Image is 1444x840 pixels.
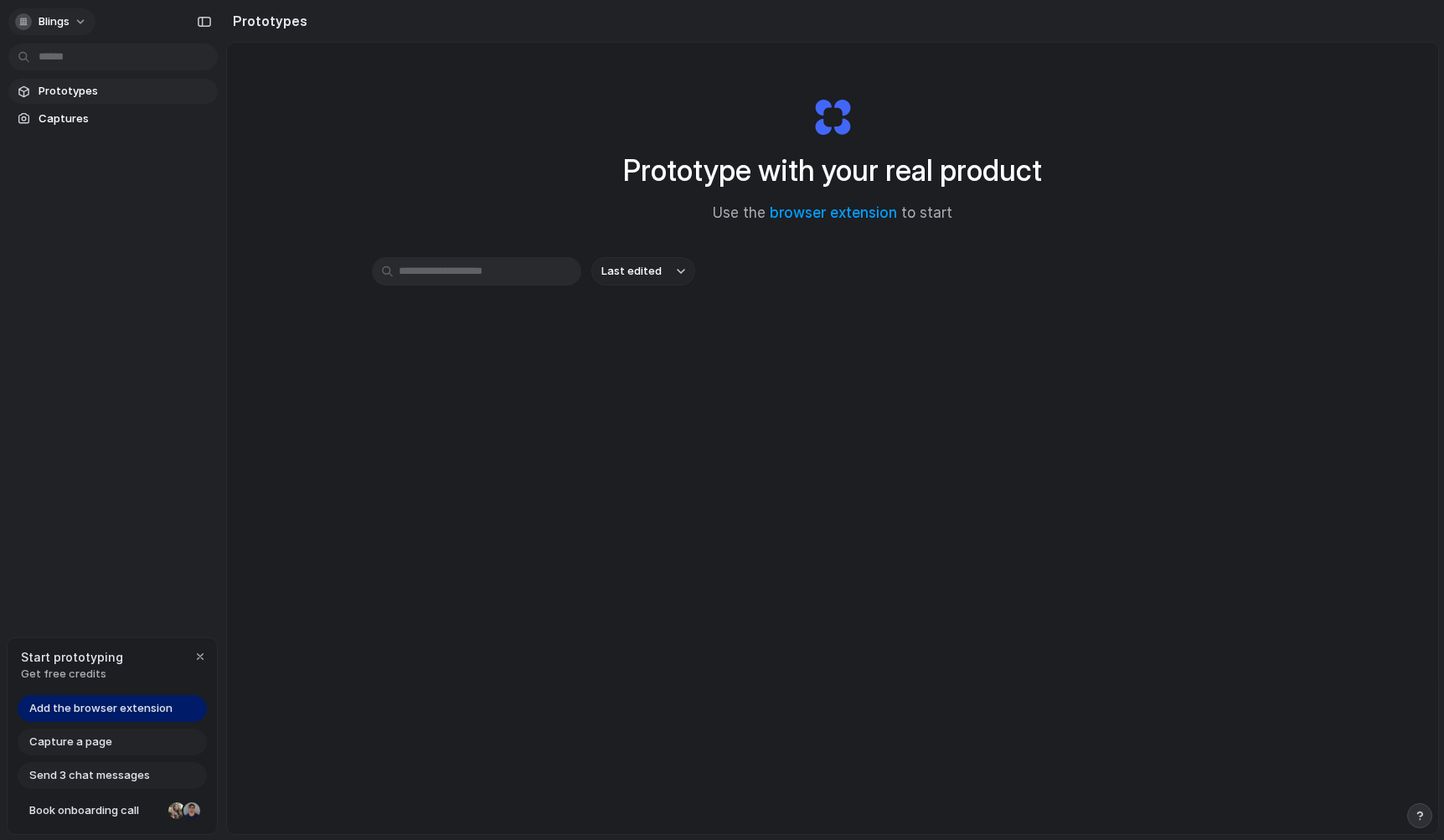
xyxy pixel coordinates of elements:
[21,666,123,683] span: Get free credits
[8,8,95,35] button: Blings
[18,797,207,824] a: Book onboarding call
[39,13,70,30] span: Blings
[39,111,211,127] span: Captures
[226,11,307,31] h2: Prototypes
[770,204,897,221] a: browser extension
[601,263,662,280] span: Last edited
[29,700,173,717] span: Add the browser extension
[713,203,952,224] span: Use the to start
[8,106,218,131] a: Captures
[182,801,202,821] div: Christian Iacullo
[29,802,162,819] span: Book onboarding call
[39,83,211,100] span: Prototypes
[623,148,1042,193] h1: Prototype with your real product
[21,648,123,666] span: Start prototyping
[8,79,218,104] a: Prototypes
[591,257,695,286] button: Last edited
[29,767,150,784] span: Send 3 chat messages
[167,801,187,821] div: Nicole Kubica
[29,734,112,750] span: Capture a page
